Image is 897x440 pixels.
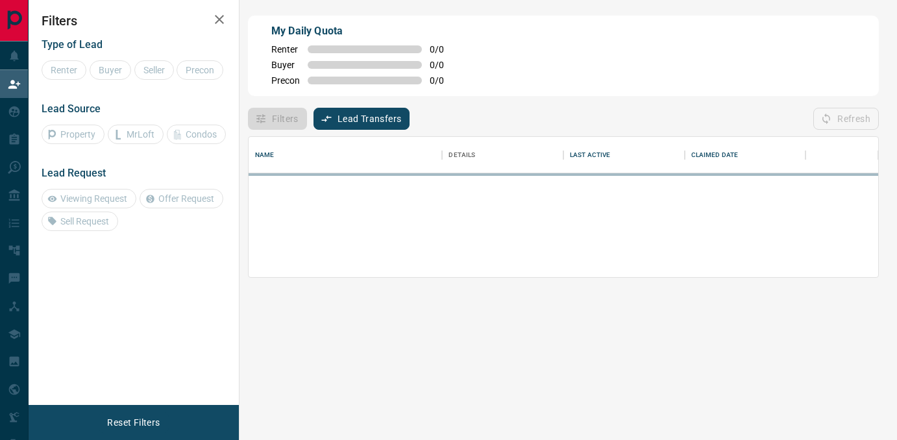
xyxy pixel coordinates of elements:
[313,108,410,130] button: Lead Transfers
[42,38,103,51] span: Type of Lead
[42,167,106,179] span: Lead Request
[249,137,442,173] div: Name
[691,137,739,173] div: Claimed Date
[448,137,475,173] div: Details
[430,75,458,86] span: 0 / 0
[99,411,168,434] button: Reset Filters
[42,103,101,115] span: Lead Source
[271,23,458,39] p: My Daily Quota
[271,44,300,55] span: Renter
[563,137,685,173] div: Last Active
[271,60,300,70] span: Buyer
[430,44,458,55] span: 0 / 0
[271,75,300,86] span: Precon
[442,137,563,173] div: Details
[685,137,806,173] div: Claimed Date
[42,13,226,29] h2: Filters
[430,60,458,70] span: 0 / 0
[570,137,610,173] div: Last Active
[255,137,275,173] div: Name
